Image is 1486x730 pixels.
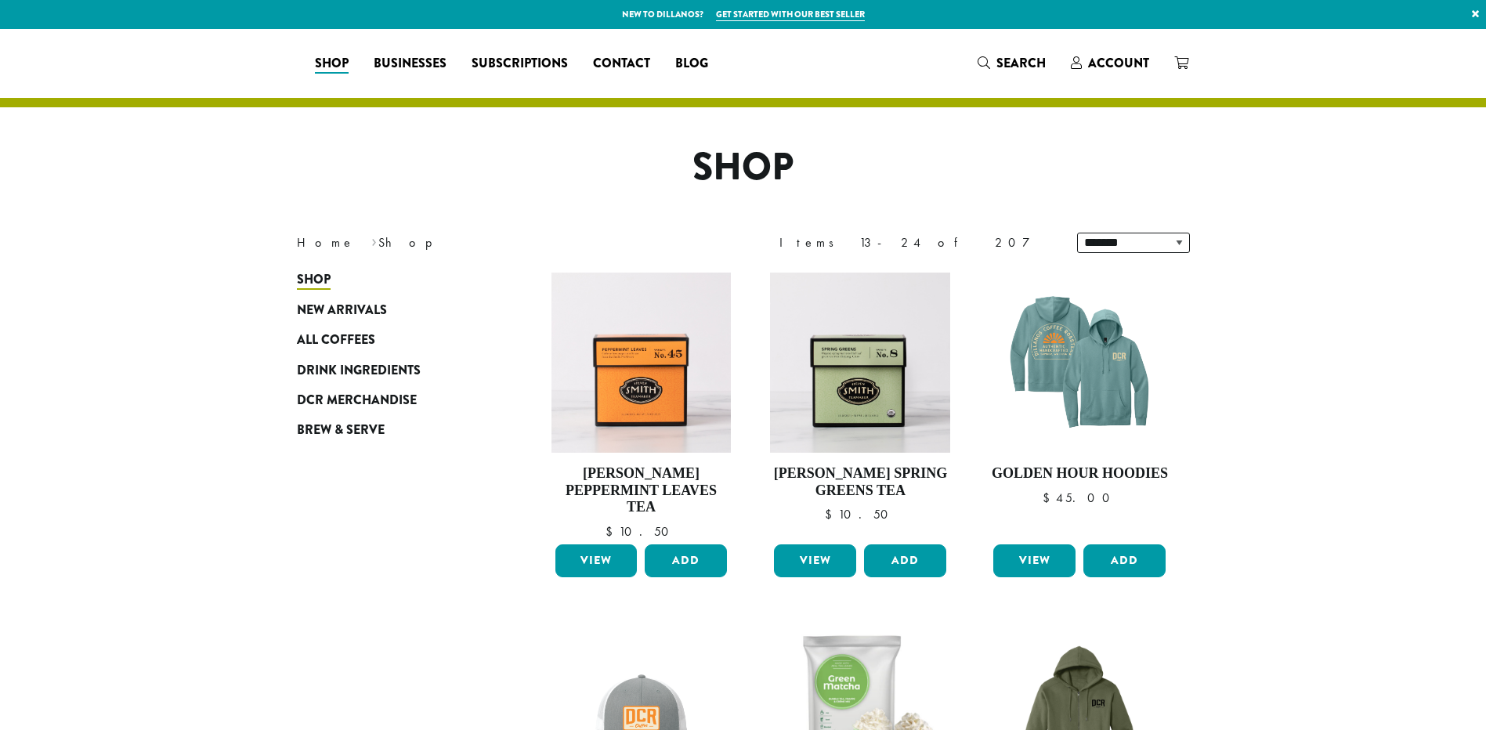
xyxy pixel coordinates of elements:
[716,8,865,21] a: Get started with our best seller
[1083,544,1166,577] button: Add
[645,544,727,577] button: Add
[297,355,485,385] a: Drink Ingredients
[297,270,331,290] span: Shop
[825,506,838,522] span: $
[297,361,421,381] span: Drink Ingredients
[864,544,946,577] button: Add
[551,273,732,538] a: [PERSON_NAME] Peppermint Leaves Tea $10.50
[779,233,1054,252] div: Items 13-24 of 207
[770,273,950,453] img: Spring-Greens-Signature-Green-Carton-2023.jpg
[551,465,732,516] h4: [PERSON_NAME] Peppermint Leaves Tea
[606,523,676,540] bdi: 10.50
[1043,490,1117,506] bdi: 45.00
[297,325,485,355] a: All Coffees
[675,54,708,74] span: Blog
[472,54,568,74] span: Subscriptions
[297,234,355,251] a: Home
[965,50,1058,76] a: Search
[989,273,1170,538] a: Golden Hour Hoodies $45.00
[770,465,950,499] h4: [PERSON_NAME] Spring Greens Tea
[297,295,485,325] a: New Arrivals
[770,273,950,538] a: [PERSON_NAME] Spring Greens Tea $10.50
[297,421,385,440] span: Brew & Serve
[374,54,447,74] span: Businesses
[593,54,650,74] span: Contact
[774,544,856,577] a: View
[297,391,417,410] span: DCR Merchandise
[297,385,485,415] a: DCR Merchandise
[551,273,731,453] img: Peppermint-Signature-Herbal-Carton-2023.jpg
[989,273,1170,453] img: DCR-SS-Golden-Hour-Hoodie-Eucalyptus-Blue-1200x1200-Web-e1744312709309.png
[371,228,377,252] span: ›
[315,54,349,74] span: Shop
[989,465,1170,482] h4: Golden Hour Hoodies
[297,233,720,252] nav: Breadcrumb
[1043,490,1056,506] span: $
[297,301,387,320] span: New Arrivals
[297,331,375,350] span: All Coffees
[297,265,485,295] a: Shop
[1088,54,1149,72] span: Account
[996,54,1046,72] span: Search
[606,523,619,540] span: $
[993,544,1076,577] a: View
[825,506,895,522] bdi: 10.50
[285,145,1202,190] h1: Shop
[555,544,638,577] a: View
[297,415,485,445] a: Brew & Serve
[302,51,361,76] a: Shop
